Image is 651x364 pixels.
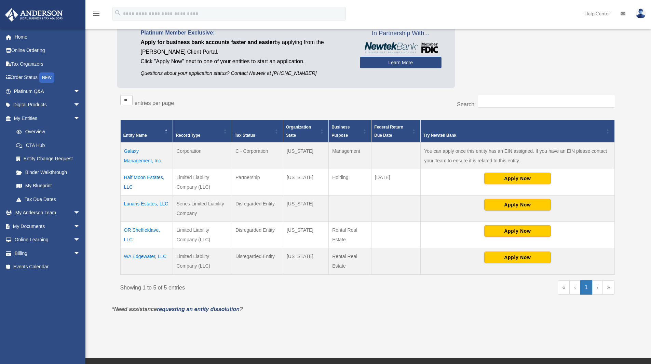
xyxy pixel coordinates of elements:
[283,248,328,275] td: [US_STATE]
[10,152,87,166] a: Entity Change Request
[558,280,570,295] a: First
[423,131,604,139] div: Try Newtek Bank
[73,246,87,260] span: arrow_drop_down
[283,196,328,222] td: [US_STATE]
[39,72,54,83] div: NEW
[5,30,91,44] a: Home
[176,133,200,138] span: Record Type
[157,306,240,312] a: requesting an entity dissolution
[5,98,91,112] a: Digital Productsarrow_drop_down
[141,39,275,45] span: Apply for business bank accounts faster and easier
[457,102,476,107] label: Search:
[120,280,363,293] div: Showing 1 to 5 of 5 entries
[371,169,421,196] td: [DATE]
[329,120,371,143] th: Business Purpose: Activate to sort
[232,248,283,275] td: Disregarded Entity
[235,133,255,138] span: Tax Status
[120,196,173,222] td: Lunaris Estates, LLC
[484,252,551,263] button: Apply Now
[123,133,147,138] span: Entity Name
[10,165,87,179] a: Binder Walkthrough
[484,199,551,211] button: Apply Now
[5,260,91,274] a: Events Calendar
[92,10,100,18] i: menu
[603,280,615,295] a: Last
[141,57,350,66] p: Click "Apply Now" next to one of your entities to start an application.
[112,306,243,312] em: *Need assistance ?
[173,196,232,222] td: Series Limited Liability Company
[141,38,350,57] p: by applying from the [PERSON_NAME] Client Portal.
[120,143,173,169] td: Galaxy Management, Inc.
[421,120,614,143] th: Try Newtek Bank : Activate to sort
[73,84,87,98] span: arrow_drop_down
[92,12,100,18] a: menu
[329,169,371,196] td: Holding
[232,196,283,222] td: Disregarded Entity
[331,125,350,138] span: Business Purpose
[173,120,232,143] th: Record Type: Activate to sort
[173,143,232,169] td: Corporation
[580,280,592,295] a: 1
[232,222,283,248] td: Disregarded Entity
[10,125,84,139] a: Overview
[173,222,232,248] td: Limited Liability Company (LLC)
[10,138,87,152] a: CTA Hub
[141,28,350,38] p: Platinum Member Exclusive:
[283,222,328,248] td: [US_STATE]
[484,225,551,237] button: Apply Now
[5,57,91,71] a: Tax Organizers
[5,84,91,98] a: Platinum Q&Aarrow_drop_down
[360,57,442,68] a: Learn More
[374,125,403,138] span: Federal Return Due Date
[283,143,328,169] td: [US_STATE]
[120,222,173,248] td: OR Sheffieldave, LLC
[73,111,87,125] span: arrow_drop_down
[592,280,603,295] a: Next
[73,98,87,112] span: arrow_drop_down
[421,143,614,169] td: You can apply once this entity has an EIN assigned. If you have an EIN please contact your Team t...
[173,169,232,196] td: Limited Liability Company (LLC)
[484,173,551,184] button: Apply Now
[5,206,91,220] a: My Anderson Teamarrow_drop_down
[232,143,283,169] td: C - Corporation
[114,9,122,17] i: search
[329,222,371,248] td: Rental Real Estate
[5,219,91,233] a: My Documentsarrow_drop_down
[73,233,87,247] span: arrow_drop_down
[120,120,173,143] th: Entity Name: Activate to invert sorting
[5,44,91,57] a: Online Ordering
[360,28,442,39] span: In Partnership With...
[363,42,438,53] img: NewtekBankLogoSM.png
[10,179,87,193] a: My Blueprint
[3,8,65,22] img: Anderson Advisors Platinum Portal
[135,100,174,106] label: entries per page
[73,219,87,233] span: arrow_drop_down
[636,9,646,18] img: User Pic
[5,111,87,125] a: My Entitiesarrow_drop_down
[73,206,87,220] span: arrow_drop_down
[120,248,173,275] td: WA Edgewater, LLC
[286,125,311,138] span: Organization State
[173,248,232,275] td: Limited Liability Company (LLC)
[5,71,91,85] a: Order StatusNEW
[120,169,173,196] td: Half Moon Estates, LLC
[329,143,371,169] td: Management
[141,69,350,78] p: Questions about your application status? Contact Newtek at [PHONE_NUMBER]
[371,120,421,143] th: Federal Return Due Date: Activate to sort
[283,169,328,196] td: [US_STATE]
[570,280,580,295] a: Previous
[232,120,283,143] th: Tax Status: Activate to sort
[232,169,283,196] td: Partnership
[329,248,371,275] td: Rental Real Estate
[5,246,91,260] a: Billingarrow_drop_down
[5,233,91,247] a: Online Learningarrow_drop_down
[10,192,87,206] a: Tax Due Dates
[283,120,328,143] th: Organization State: Activate to sort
